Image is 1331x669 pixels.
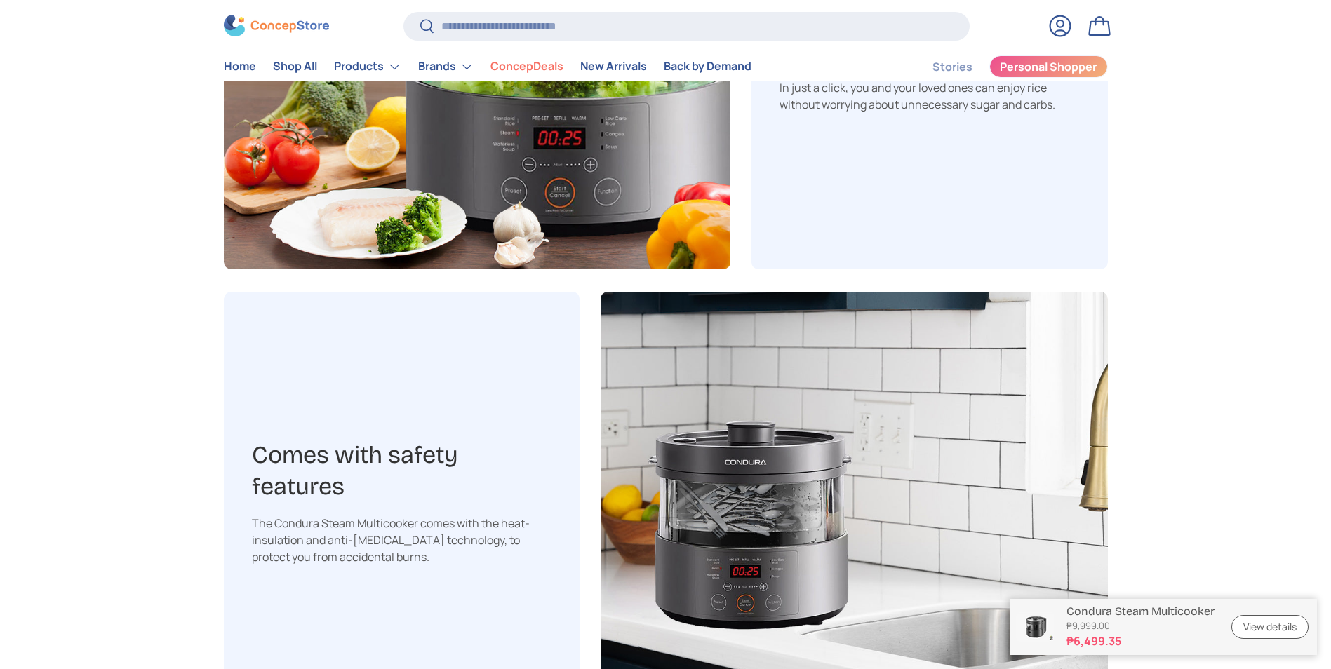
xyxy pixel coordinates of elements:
[224,15,329,37] img: ConcepStore
[580,53,647,81] a: New Arrivals
[664,53,751,81] a: Back by Demand
[1066,633,1215,649] strong: ₱6,499.35
[780,79,1080,113] div: In just a click, you and your loved ones can enjoy rice without worrying about unnecessary sugar ...
[252,515,552,565] div: The Condura Steam Multicooker comes with the heat-insulation and anti-[MEDICAL_DATA] technology, ...
[1066,604,1215,618] p: Condura Steam Multicooker
[1000,62,1097,73] span: Personal Shopper
[1231,615,1309,640] a: View details
[410,53,482,81] summary: Brands
[252,440,552,503] h3: Comes with safety features
[989,55,1108,78] a: Personal Shopper
[224,53,751,81] nav: Primary
[224,53,256,81] a: Home
[1016,612,1055,642] img: condura-steam-multicooker-full-side-view-with-icc-sticker-concepstore
[932,53,972,81] a: Stories
[899,53,1108,81] nav: Secondary
[326,53,410,81] summary: Products
[273,53,317,81] a: Shop All
[1066,619,1215,633] s: ₱9,999.00
[490,53,563,81] a: ConcepDeals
